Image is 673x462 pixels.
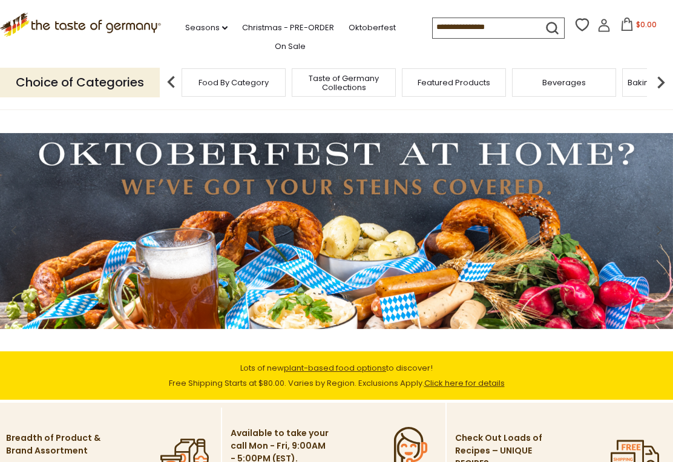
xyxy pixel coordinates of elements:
a: Food By Category [199,78,269,87]
a: Featured Products [418,78,490,87]
a: Christmas - PRE-ORDER [242,21,334,34]
a: plant-based food options [284,362,386,374]
span: $0.00 [636,19,657,30]
span: Lots of new to discover! Free Shipping Starts at $80.00. Varies by Region. Exclusions Apply. [169,362,505,389]
a: Seasons [185,21,228,34]
a: Click here for details [424,377,505,389]
a: On Sale [275,40,306,53]
a: Oktoberfest [349,21,396,34]
a: Beverages [542,78,586,87]
img: next arrow [649,70,673,94]
button: $0.00 [613,18,665,36]
a: Taste of Germany Collections [295,74,392,92]
img: previous arrow [159,70,183,94]
p: Breadth of Product & Brand Assortment [6,432,106,457]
